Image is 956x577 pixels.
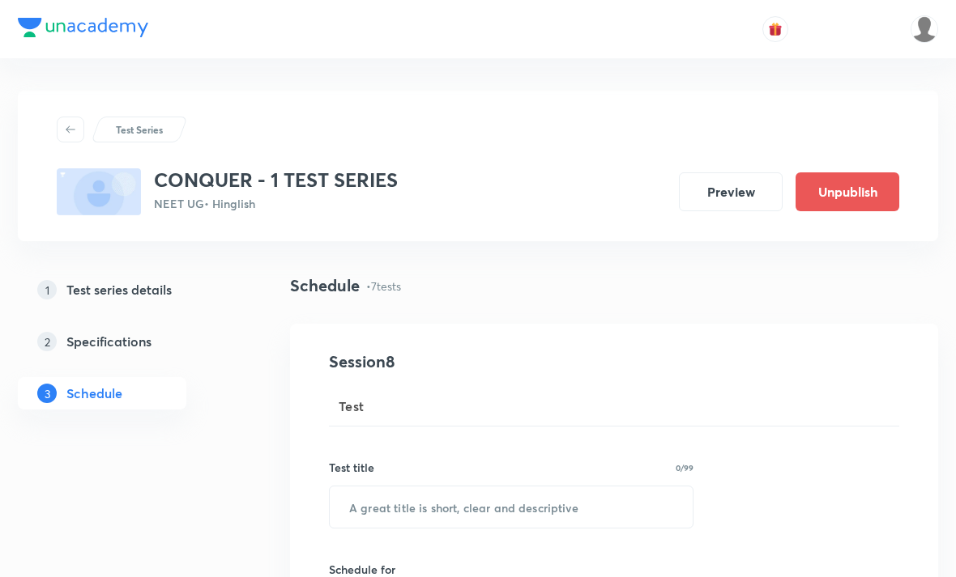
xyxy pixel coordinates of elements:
[116,122,163,137] p: Test Series
[154,195,398,212] p: NEET UG • Hinglish
[768,22,783,36] img: avatar
[18,274,238,306] a: 1Test series details
[762,16,788,42] button: avatar
[154,168,398,192] h3: CONQUER - 1 TEST SERIES
[339,397,365,416] span: Test
[796,172,899,211] button: Unpublish
[37,384,57,403] p: 3
[329,459,374,476] h6: Test title
[18,18,148,37] img: Company Logo
[18,18,148,41] a: Company Logo
[37,280,57,299] p: 1
[366,278,401,295] p: • 7 tests
[66,280,172,299] h5: Test series details
[57,168,141,215] img: fallback-thumbnail.png
[679,172,783,211] button: Preview
[290,274,360,298] h4: Schedule
[329,350,625,374] h4: Session 8
[676,464,694,472] p: 0/99
[37,332,57,351] p: 2
[66,332,152,351] h5: Specifications
[66,384,122,403] h5: Schedule
[911,15,938,43] img: Purba paul
[18,325,238,358] a: 2Specifications
[330,486,693,528] input: A great title is short, clear and descriptive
